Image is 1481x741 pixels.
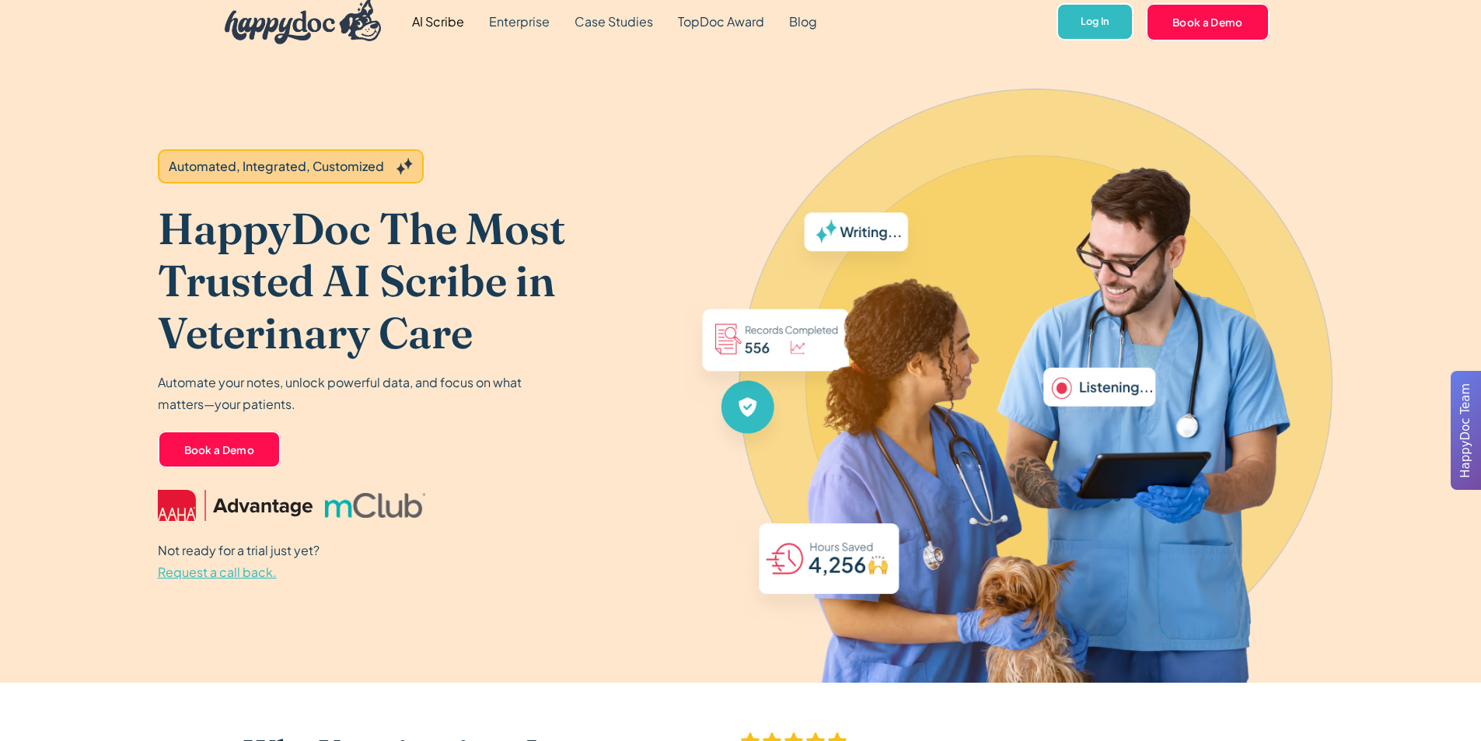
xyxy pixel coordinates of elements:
h1: HappyDoc The Most Trusted AI Scribe in Veterinary Care [158,202,683,359]
span: Request a call back. [158,564,277,580]
img: AAHA Advantage logo [158,490,313,521]
p: Not ready for a trial just yet? [158,540,320,583]
div: Automated, Integrated, Customized [169,157,384,176]
a: Book a Demo [158,431,281,468]
p: Automate your notes, unlock powerful data, and focus on what matters—your patients. [158,372,531,415]
a: Log In [1057,3,1133,41]
img: mclub logo [325,493,424,518]
a: Book a Demo [1146,3,1270,40]
img: Grey sparkles. [396,158,413,175]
